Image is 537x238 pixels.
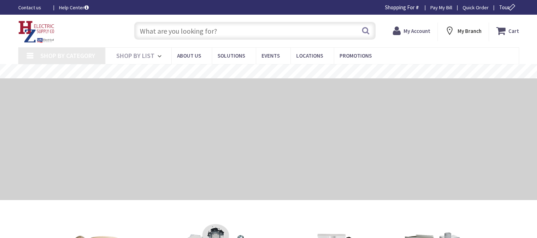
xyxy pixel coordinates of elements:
[445,24,482,37] div: My Branch
[385,4,415,11] span: Shopping For
[134,22,376,40] input: What are you looking for?
[458,28,482,34] strong: My Branch
[40,52,95,60] span: Shop By Category
[404,28,430,34] strong: My Account
[218,52,245,59] span: Solutions
[340,52,372,59] span: Promotions
[262,52,280,59] span: Events
[430,4,452,11] a: Pay My Bill
[296,52,323,59] span: Locations
[59,4,89,11] a: Help Center
[508,24,519,37] strong: Cart
[496,24,519,37] a: Cart
[416,4,419,11] strong: #
[463,4,489,11] a: Quick Order
[116,52,155,60] span: Shop By List
[393,24,430,37] a: My Account
[18,4,48,11] a: Contact us
[499,4,517,11] span: Tour
[177,52,201,59] span: About Us
[18,21,55,43] img: HZ Electric Supply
